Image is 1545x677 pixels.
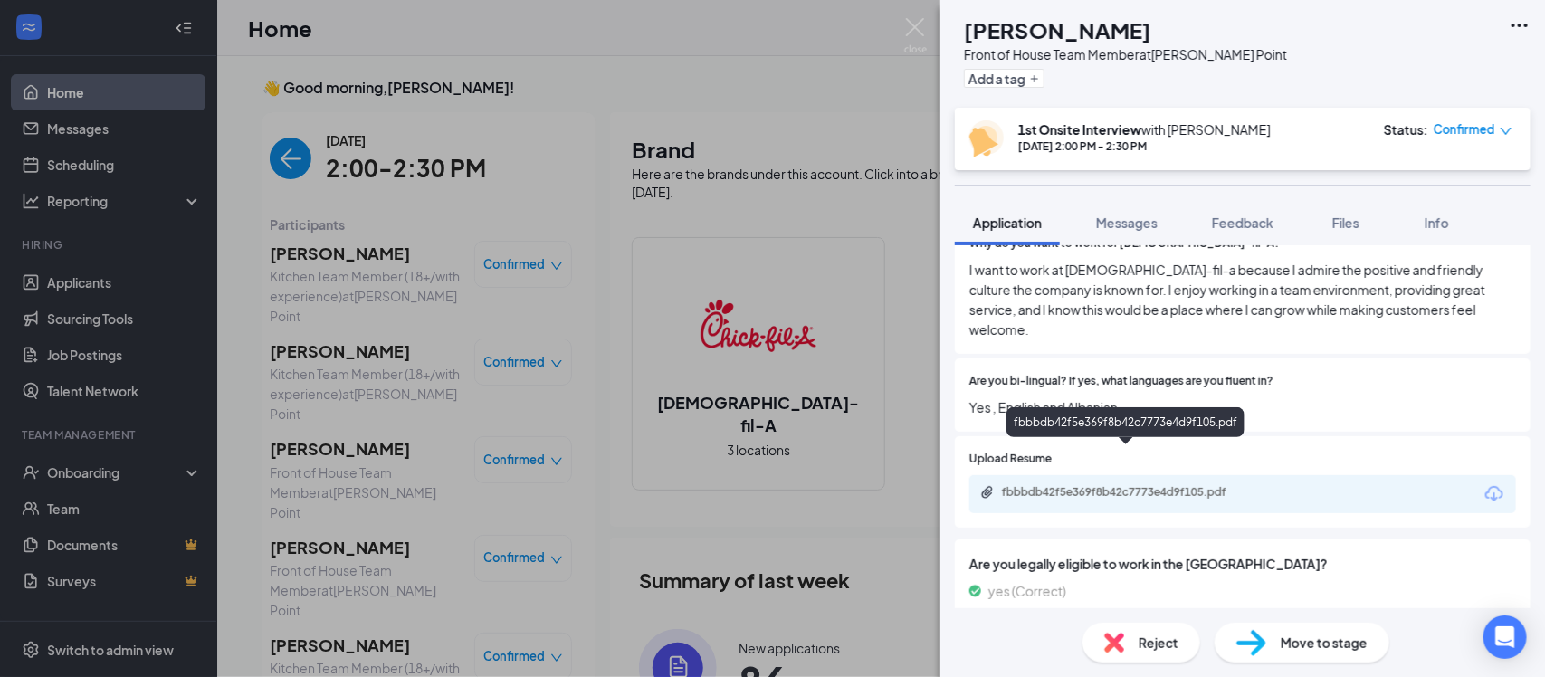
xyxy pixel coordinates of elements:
[1002,485,1255,500] div: fbbbdb42f5e369f8b42c7773e4d9f105.pdf
[1384,120,1428,138] div: Status :
[988,581,1066,601] span: yes (Correct)
[1509,14,1531,36] svg: Ellipses
[1500,125,1512,138] span: down
[1029,73,1040,84] svg: Plus
[980,485,1273,502] a: Paperclipfbbbdb42f5e369f8b42c7773e4d9f105.pdf
[964,14,1151,45] h1: [PERSON_NAME]
[1006,407,1245,437] div: fbbbdb42f5e369f8b42c7773e4d9f105.pdf
[1018,138,1271,154] div: [DATE] 2:00 PM - 2:30 PM
[964,69,1044,88] button: PlusAdd a tag
[1483,483,1505,505] svg: Download
[1139,633,1178,653] span: Reject
[969,397,1516,417] span: Yes , English and Albanian.
[964,45,1287,63] div: Front of House Team Member at [PERSON_NAME] Point
[1332,215,1359,231] span: Files
[969,260,1516,339] span: I want to work at [DEMOGRAPHIC_DATA]-fil-a because I admire the positive and friendly culture the...
[1018,120,1271,138] div: with [PERSON_NAME]
[1096,215,1158,231] span: Messages
[1425,215,1449,231] span: Info
[969,451,1052,468] span: Upload Resume
[1018,121,1141,138] b: 1st Onsite Interview
[988,608,1004,628] span: no
[1212,215,1273,231] span: Feedback
[969,373,1273,390] span: Are you bi-lingual? If yes, what languages are you fluent in?
[973,215,1042,231] span: Application
[969,554,1516,574] span: Are you legally eligible to work in the [GEOGRAPHIC_DATA]?
[1434,120,1495,138] span: Confirmed
[1281,633,1368,653] span: Move to stage
[980,485,995,500] svg: Paperclip
[1483,615,1527,659] div: Open Intercom Messenger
